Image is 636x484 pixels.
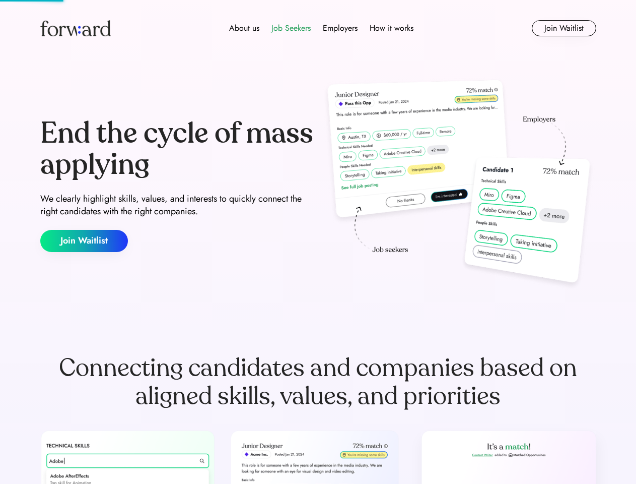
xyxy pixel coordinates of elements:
[40,354,596,410] div: Connecting candidates and companies based on aligned skills, values, and priorities
[271,22,311,34] div: Job Seekers
[40,230,128,252] button: Join Waitlist
[532,20,596,36] button: Join Waitlist
[323,22,358,34] div: Employers
[229,22,259,34] div: About us
[40,20,111,36] img: Forward logo
[370,22,413,34] div: How it works
[322,77,596,293] img: hero-image.png
[40,118,314,180] div: End the cycle of mass applying
[40,193,314,218] div: We clearly highlight skills, values, and interests to quickly connect the right candidates with t...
